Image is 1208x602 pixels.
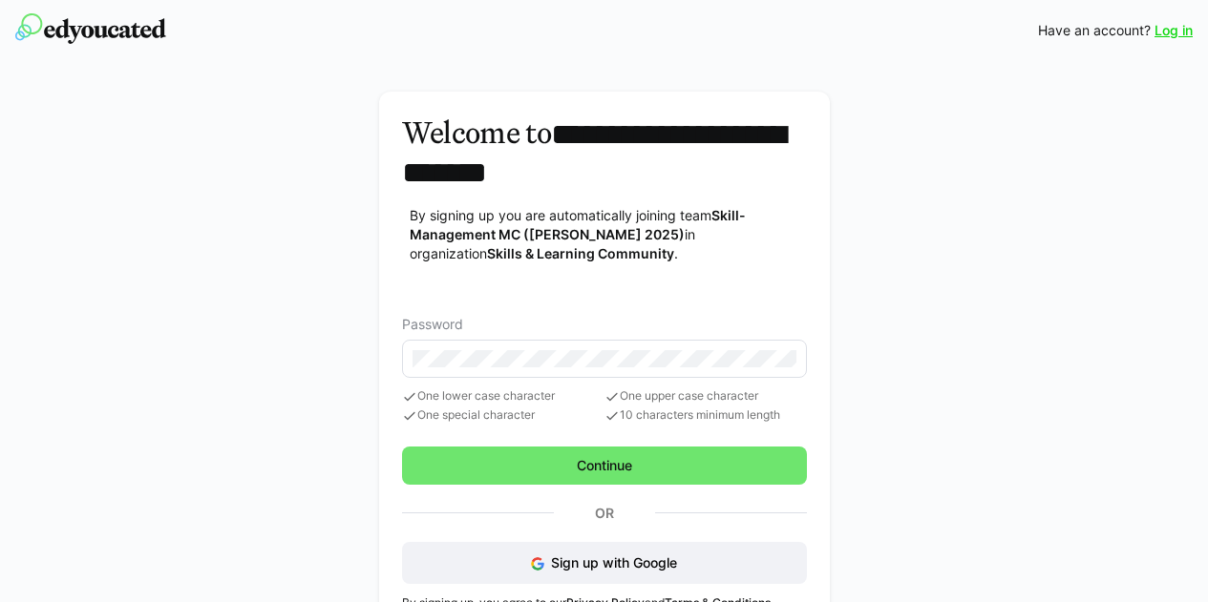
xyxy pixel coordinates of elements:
span: One special character [402,408,604,424]
span: 10 characters minimum length [604,408,807,424]
span: Sign up with Google [551,554,677,571]
span: Password [402,317,463,332]
p: Or [554,500,655,527]
button: Continue [402,446,807,485]
a: Log in [1155,21,1193,40]
p: By signing up you are automatically joining team in organization . [410,206,807,263]
strong: Skills & Learning Community [487,245,674,261]
span: One lower case character [402,389,604,405]
h3: Welcome to [402,114,807,191]
span: Continue [574,456,635,475]
img: edyoucated [15,13,166,44]
span: One upper case character [604,389,807,405]
span: Have an account? [1038,21,1151,40]
button: Sign up with Google [402,542,807,584]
